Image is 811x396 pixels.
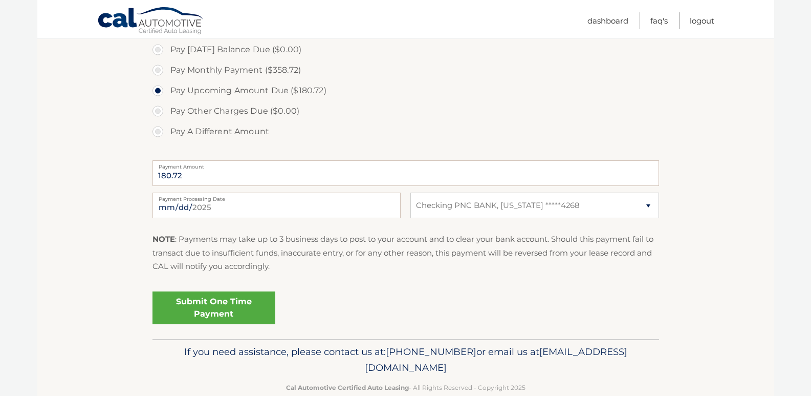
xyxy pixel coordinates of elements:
[587,12,628,29] a: Dashboard
[152,101,659,121] label: Pay Other Charges Due ($0.00)
[152,160,659,186] input: Payment Amount
[690,12,714,29] a: Logout
[152,39,659,60] label: Pay [DATE] Balance Due ($0.00)
[152,193,401,218] input: Payment Date
[97,7,205,36] a: Cal Automotive
[386,346,476,358] span: [PHONE_NUMBER]
[152,193,401,201] label: Payment Processing Date
[152,80,659,101] label: Pay Upcoming Amount Due ($180.72)
[152,233,659,273] p: : Payments may take up to 3 business days to post to your account and to clear your bank account....
[152,121,659,142] label: Pay A Different Amount
[650,12,668,29] a: FAQ's
[152,234,175,244] strong: NOTE
[286,384,409,391] strong: Cal Automotive Certified Auto Leasing
[159,344,652,377] p: If you need assistance, please contact us at: or email us at
[152,291,275,324] a: Submit One Time Payment
[152,60,659,80] label: Pay Monthly Payment ($358.72)
[159,382,652,393] p: - All Rights Reserved - Copyright 2025
[152,160,659,169] label: Payment Amount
